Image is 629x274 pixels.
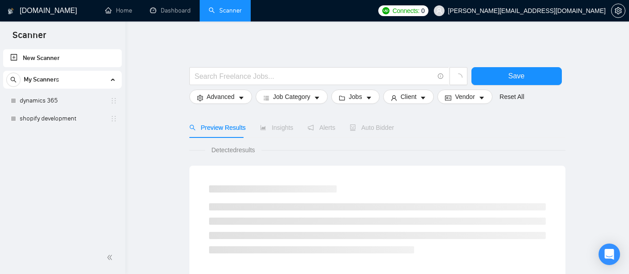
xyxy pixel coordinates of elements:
button: settingAdvancedcaret-down [189,90,252,104]
img: logo [8,4,14,18]
img: upwork-logo.png [382,7,389,14]
span: area-chart [260,124,266,131]
button: folderJobscaret-down [331,90,380,104]
span: search [7,77,20,83]
span: info-circle [438,73,444,79]
li: New Scanner [3,49,122,67]
span: holder [110,97,117,104]
span: Scanner [5,29,53,47]
span: Advanced [207,92,235,102]
span: user [436,8,442,14]
a: homeHome [105,7,132,14]
span: My Scanners [24,71,59,89]
span: robot [350,124,356,131]
li: My Scanners [3,71,122,128]
button: userClientcaret-down [383,90,434,104]
span: Jobs [349,92,362,102]
span: Detected results [205,145,261,155]
span: caret-down [366,94,372,101]
a: Reset All [500,92,524,102]
span: notification [308,124,314,131]
a: searchScanner [209,7,242,14]
a: dynamics 365 [20,92,105,110]
a: shopify development [20,110,105,128]
span: double-left [107,253,116,262]
span: search [189,124,196,131]
button: Save [471,67,562,85]
span: setting [197,94,203,101]
button: setting [611,4,625,18]
span: holder [110,115,117,122]
span: Connects: [393,6,419,16]
span: Preview Results [189,124,246,131]
span: loading [454,73,462,81]
button: barsJob Categorycaret-down [256,90,328,104]
span: user [391,94,397,101]
input: Search Freelance Jobs... [195,71,434,82]
button: idcardVendorcaret-down [437,90,492,104]
span: idcard [445,94,451,101]
a: dashboardDashboard [150,7,191,14]
span: caret-down [420,94,426,101]
span: Alerts [308,124,335,131]
span: folder [339,94,345,101]
span: Save [508,70,524,81]
span: caret-down [314,94,320,101]
span: Client [401,92,417,102]
div: Open Intercom Messenger [599,244,620,265]
span: caret-down [238,94,244,101]
a: setting [611,7,625,14]
span: 0 [421,6,425,16]
span: caret-down [479,94,485,101]
a: New Scanner [10,49,115,67]
span: Auto Bidder [350,124,394,131]
button: search [6,73,21,87]
span: Job Category [273,92,310,102]
span: Insights [260,124,293,131]
span: bars [263,94,270,101]
span: Vendor [455,92,475,102]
